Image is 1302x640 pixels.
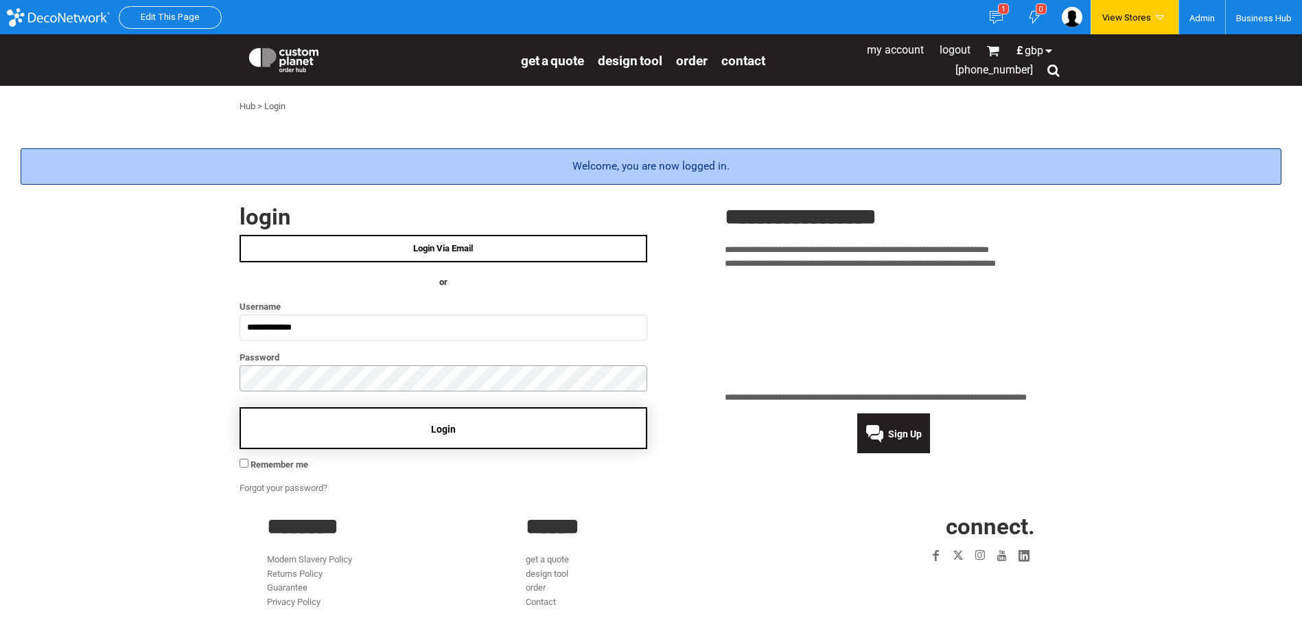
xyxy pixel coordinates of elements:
[521,53,584,69] span: get a quote
[1016,45,1025,56] span: £
[267,597,321,607] a: Privacy Policy
[998,3,1009,14] div: 1
[721,52,765,68] a: Contact
[526,569,568,579] a: design tool
[526,582,546,593] a: order
[240,205,647,228] h2: Login
[264,100,286,114] div: Login
[598,52,662,68] a: design tool
[141,12,200,22] a: Edit This Page
[526,597,556,607] a: Contact
[267,554,352,564] a: Modern Slavery Policy
[521,52,584,68] a: get a quote
[21,148,1281,185] div: Welcome, you are now logged in.
[1036,3,1047,14] div: 0
[867,43,924,56] a: My Account
[240,299,647,315] label: Username
[888,428,922,439] span: Sign Up
[267,582,307,593] a: Guarantee
[721,53,765,69] span: Contact
[257,100,262,114] div: >
[240,38,514,79] a: Custom Planet
[940,43,970,56] a: Logout
[240,350,647,365] label: Password
[526,554,569,564] a: get a quote
[240,101,255,111] a: Hub
[598,53,662,69] span: design tool
[240,235,647,262] a: Login Via Email
[246,45,321,72] img: Custom Planet
[240,459,248,468] input: Remember me
[413,243,473,253] span: Login Via Email
[1025,45,1043,56] span: GBP
[676,52,708,68] a: order
[846,575,1035,591] iframe: Customer reviews powered by Trustpilot
[251,459,308,470] span: Remember me
[431,424,456,435] span: Login
[784,515,1035,538] h2: CONNECT.
[725,279,1063,382] iframe: Customer reviews powered by Trustpilot
[240,275,647,290] h4: OR
[676,53,708,69] span: order
[267,569,323,579] a: Returns Policy
[240,483,327,493] a: Forgot your password?
[955,63,1033,76] span: [PHONE_NUMBER]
